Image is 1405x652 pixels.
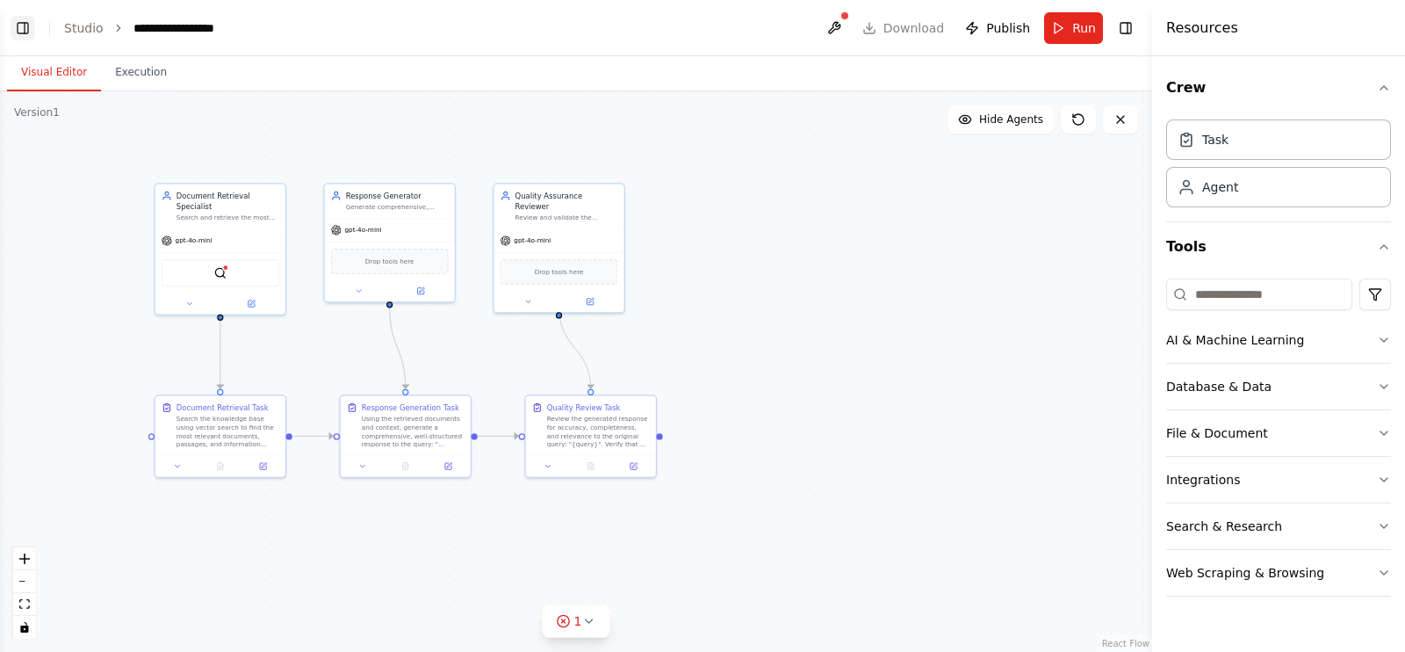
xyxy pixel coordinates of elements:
[101,54,181,91] button: Execution
[554,308,596,389] g: Edge from 89377768-9773-4499-a68a-9ac40fb25c7c to 957e160e-014e-461e-97cf-7bc4bddcf3d2
[1166,471,1240,489] div: Integrations
[1044,12,1103,44] button: Run
[515,191,618,212] div: Quality Assurance Reviewer
[1102,639,1149,648] a: React Flow attribution
[177,191,279,212] div: Document Retrieval Specialist
[1166,457,1391,503] button: Integrations
[524,395,657,478] div: Quality Review TaskReview the generated response for accuracy, completeness, and relevance to the...
[1166,112,1391,221] div: Crew
[177,415,279,449] div: Search the knowledge base using vector search to find the most relevant documents, passages, and ...
[245,460,281,472] button: Open in side panel
[13,547,36,639] div: React Flow controls
[64,21,104,35] a: Studio
[383,460,428,472] button: No output available
[1113,16,1138,40] button: Hide right sidebar
[385,308,411,389] g: Edge from d0ceda9d-0c0e-4902-9ee1-388b177c00a6 to f255589e-00e3-4f7d-9038-05b541aa8782
[13,547,36,570] button: zoom in
[323,183,456,302] div: Response GeneratorGenerate comprehensive, accurate, and well-structured responses to {query} usin...
[365,256,414,266] span: Drop tools here
[1166,518,1282,535] div: Search & Research
[568,460,613,472] button: No output available
[13,570,36,593] button: zoom out
[574,612,582,630] span: 1
[391,285,450,297] button: Open in side panel
[1166,317,1391,363] button: AI & Machine Learning
[547,415,650,449] div: Review the generated response for accuracy, completeness, and relevance to the original query: "{...
[1202,131,1228,149] div: Task
[198,460,242,472] button: No output available
[344,226,381,235] span: gpt-4o-mini
[1166,564,1324,582] div: Web Scraping & Browsing
[177,402,269,413] div: Document Retrieval Task
[547,402,621,413] div: Quality Review Task
[1166,424,1268,442] div: File & Document
[154,183,286,315] div: Document Retrieval SpecialistSearch and retrieve the most relevant documents and information from...
[362,402,459,413] div: Response Generation Task
[430,460,466,472] button: Open in side panel
[362,415,465,449] div: Using the retrieved documents and context, generate a comprehensive, well-structured response to ...
[177,214,279,222] div: Search and retrieve the most relevant documents and information from the knowledge base for any g...
[947,105,1054,134] button: Hide Agents
[979,112,1043,127] span: Hide Agents
[560,295,620,308] button: Open in side panel
[535,266,584,277] span: Drop tools here
[292,431,334,441] g: Edge from 8b65d981-a2e9-48fc-8ad6-2cb896a41d87 to f255589e-00e3-4f7d-9038-05b541aa8782
[154,395,286,478] div: Document Retrieval TaskSearch the knowledge base using vector search to find the most relevant do...
[616,460,652,472] button: Open in side panel
[13,616,36,639] button: toggle interactivity
[215,309,226,388] g: Edge from 8e383fbf-6fdf-416b-a59d-d0fc2c020020 to 8b65d981-a2e9-48fc-8ad6-2cb896a41d87
[543,605,610,638] button: 1
[514,236,551,245] span: gpt-4o-mini
[493,183,625,313] div: Quality Assurance ReviewerReview and validate the generated response for {query}, ensuring accura...
[1166,550,1391,596] button: Web Scraping & Browsing
[346,203,449,212] div: Generate comprehensive, accurate, and well-structured responses to {query} using the retrieved do...
[1166,378,1272,395] div: Database & Data
[176,236,213,245] span: gpt-4o-mini
[14,105,60,120] div: Version 1
[1166,410,1391,456] button: File & Document
[7,54,101,91] button: Visual Editor
[214,266,227,279] img: QdrantVectorSearchTool
[1202,178,1238,196] div: Agent
[1166,18,1238,39] h4: Resources
[1166,272,1391,611] div: Tools
[1166,331,1304,349] div: AI & Machine Learning
[221,297,281,309] button: Open in side panel
[11,16,35,40] button: Show left sidebar
[515,214,618,222] div: Review and validate the generated response for {query}, ensuring accuracy, completeness, relevanc...
[478,431,519,441] g: Edge from f255589e-00e3-4f7d-9038-05b541aa8782 to 957e160e-014e-461e-97cf-7bc4bddcf3d2
[1166,222,1391,272] button: Tools
[1166,63,1391,112] button: Crew
[346,191,449,201] div: Response Generator
[13,593,36,616] button: fit view
[1166,364,1391,409] button: Database & Data
[1166,503,1391,549] button: Search & Research
[339,395,472,478] div: Response Generation TaskUsing the retrieved documents and context, generate a comprehensive, well...
[64,19,247,37] nav: breadcrumb
[1072,19,1096,37] span: Run
[986,19,1030,37] span: Publish
[958,12,1037,44] button: Publish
